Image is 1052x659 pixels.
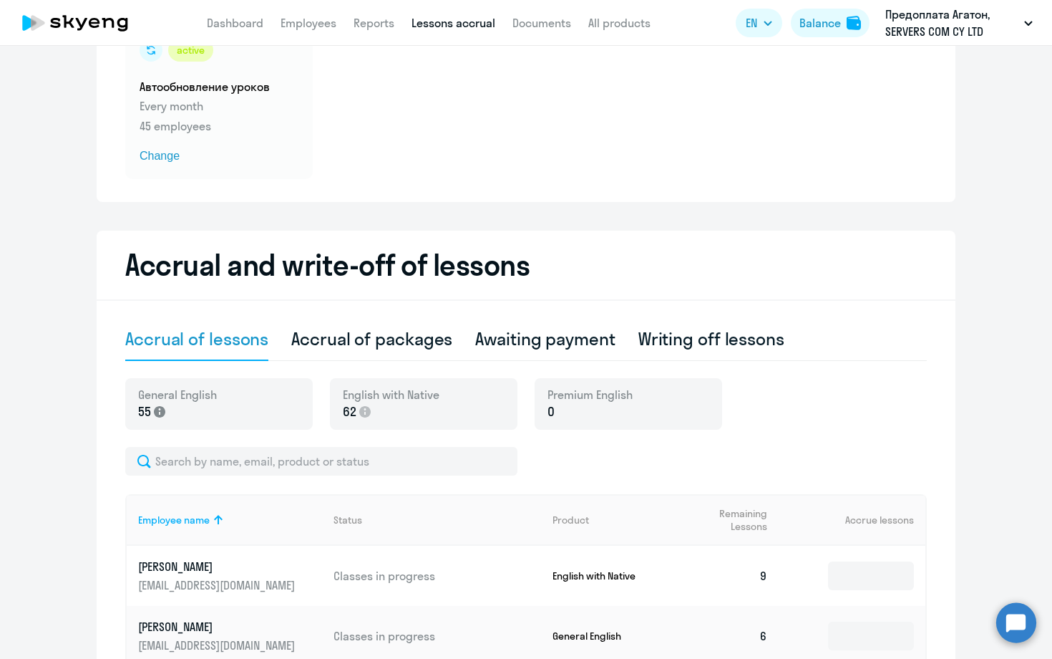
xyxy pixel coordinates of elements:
img: balance [847,16,861,30]
p: [EMAIL_ADDRESS][DOMAIN_NAME] [138,638,298,653]
button: Предоплата Агатон, SERVERS COM CY LTD [878,6,1040,40]
a: [PERSON_NAME][EMAIL_ADDRESS][DOMAIN_NAME] [138,559,322,593]
span: English with Native [343,387,439,403]
p: [PERSON_NAME] [138,619,298,635]
div: Employee name [138,514,210,526]
p: [EMAIL_ADDRESS][DOMAIN_NAME] [138,577,298,593]
p: [PERSON_NAME] [138,559,298,574]
span: EN [746,14,757,32]
a: [PERSON_NAME][EMAIL_ADDRESS][DOMAIN_NAME] [138,619,322,653]
p: Classes in progress [333,568,541,584]
p: Every month [140,97,298,115]
span: Change [140,148,298,165]
a: Lessons accrual [411,16,495,30]
span: General English [138,387,217,403]
div: Accrual of lessons [125,327,268,350]
div: Balance [799,14,841,32]
h5: Автообновление уроков [140,79,298,95]
span: 62 [343,403,356,421]
span: Remaining Lessons [691,507,767,533]
a: All products [588,16,651,30]
a: Documents [512,16,571,30]
div: Writing off lessons [638,327,784,350]
p: Classes in progress [333,628,541,644]
td: 9 [679,546,779,606]
div: Awaiting payment [475,327,615,350]
input: Search by name, email, product or status [125,447,517,476]
div: Status [333,514,362,526]
div: Accrual of packages [291,327,452,350]
div: Product [552,514,680,526]
span: Premium English [547,387,633,403]
div: Product [552,514,589,526]
a: Employees [281,16,336,30]
button: EN [736,9,782,37]
th: Accrue lessons [779,494,925,546]
p: Предоплата Агатон, SERVERS COM CY LTD [885,6,1018,40]
span: 0 [547,403,555,421]
a: Dashboard [207,16,263,30]
p: General English [552,630,660,643]
div: active [168,39,213,62]
p: 45 employees [140,117,298,135]
div: Status [333,514,541,526]
span: 55 [138,403,151,421]
button: Balancebalance [791,9,870,37]
a: Reports [354,16,394,30]
div: Remaining Lessons [691,507,779,533]
div: Employee name [138,514,322,526]
h2: Accrual and write-off of lessons [125,248,927,282]
p: English with Native [552,569,660,582]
